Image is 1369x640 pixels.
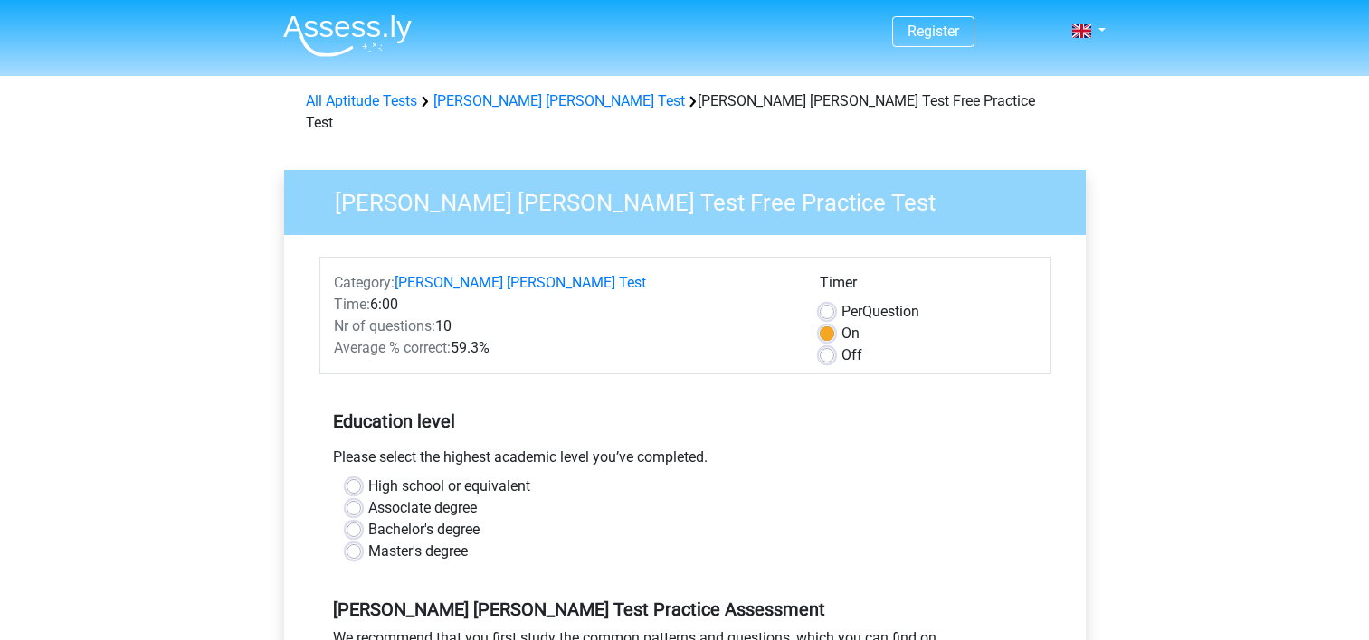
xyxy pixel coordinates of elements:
div: 59.3% [320,337,806,359]
div: 6:00 [320,294,806,315]
label: Master's degree [368,541,468,562]
a: [PERSON_NAME] [PERSON_NAME] Test [433,92,685,109]
span: Per [841,303,862,320]
h5: [PERSON_NAME] [PERSON_NAME] Test Practice Assessment [333,598,1037,620]
div: Timer [820,272,1036,301]
label: Bachelor's degree [368,519,480,541]
h3: [PERSON_NAME] [PERSON_NAME] Test Free Practice Test [313,182,1072,217]
a: Register [908,23,959,40]
label: Off [841,344,862,366]
h5: Education level [333,403,1037,439]
a: All Aptitude Tests [306,92,417,109]
label: High school or equivalent [368,475,530,497]
label: Question [841,301,919,323]
span: Nr of questions: [334,317,435,334]
label: Associate degree [368,497,477,519]
div: 10 [320,315,806,337]
a: [PERSON_NAME] [PERSON_NAME] Test [395,274,646,291]
label: On [841,323,860,344]
div: [PERSON_NAME] [PERSON_NAME] Test Free Practice Test [299,90,1071,134]
span: Average % correct: [334,339,451,356]
span: Category: [334,274,395,291]
div: Please select the highest academic level you’ve completed. [319,447,1051,475]
img: Assessly [283,14,412,57]
span: Time: [334,296,370,313]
